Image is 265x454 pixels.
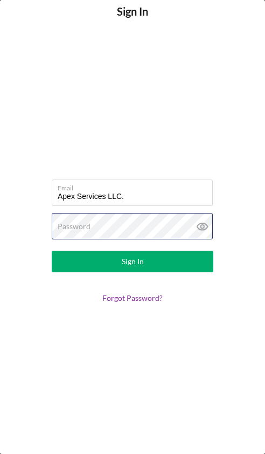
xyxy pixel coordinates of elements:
h4: Sign In [117,5,148,34]
label: Email [58,180,213,192]
label: Password [58,222,90,231]
button: Sign In [52,251,213,272]
div: Sign In [122,251,144,272]
a: Forgot Password? [102,293,163,302]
